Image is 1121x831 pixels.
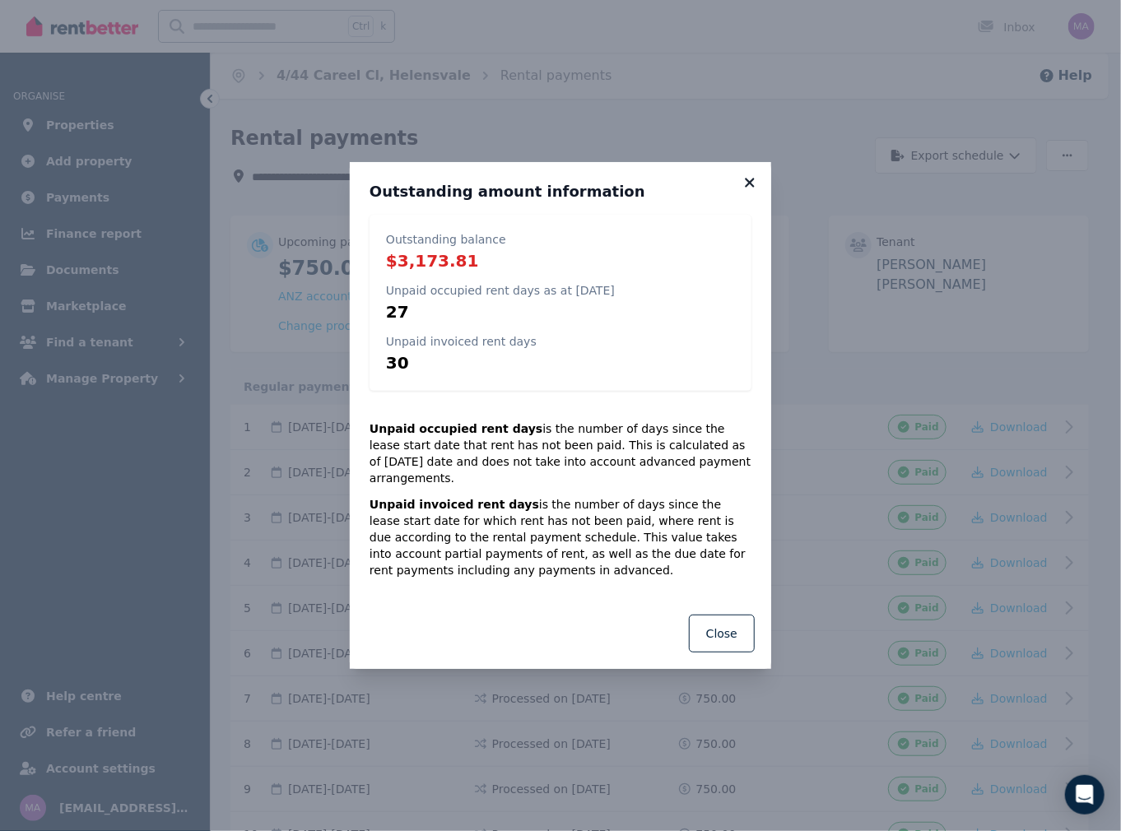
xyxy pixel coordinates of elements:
div: Open Intercom Messenger [1065,775,1105,815]
h3: Outstanding amount information [370,182,751,202]
p: 27 [386,300,615,323]
p: Outstanding balance [386,231,506,248]
p: is the number of days since the lease start date that rent has not been paid. This is calculated ... [370,420,751,486]
button: Close [689,615,755,652]
p: Unpaid occupied rent days as at [DATE] [386,282,615,299]
p: $3,173.81 [386,249,506,272]
p: is the number of days since the lease start date for which rent has not been paid, where rent is ... [370,496,751,578]
p: Unpaid invoiced rent days [386,333,537,350]
p: 30 [386,351,537,374]
strong: Unpaid invoiced rent days [370,498,539,511]
strong: Unpaid occupied rent days [370,422,542,435]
